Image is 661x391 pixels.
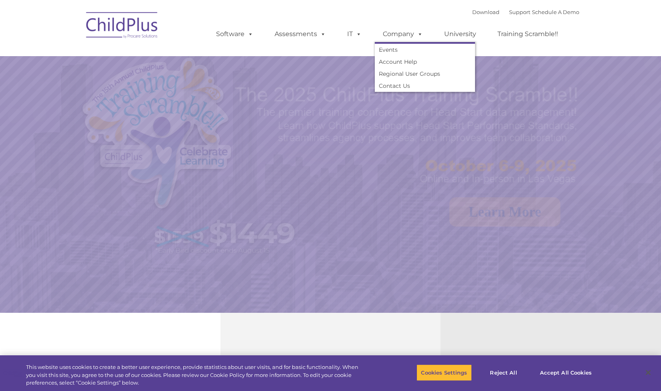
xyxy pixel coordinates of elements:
div: This website uses cookies to create a better user experience, provide statistics about user visit... [26,363,364,387]
a: Regional User Groups [375,68,475,80]
a: Learn More [449,197,560,227]
a: Support [509,9,530,15]
a: Account Help [375,56,475,68]
a: Training Scramble!! [489,26,566,42]
a: Assessments [267,26,334,42]
button: Close [639,364,657,381]
button: Accept All Cookies [536,364,596,381]
button: Reject All [479,364,529,381]
a: Download [472,9,499,15]
a: IT [339,26,370,42]
a: University [436,26,484,42]
a: Contact Us [375,80,475,92]
button: Cookies Settings [416,364,471,381]
a: Schedule A Demo [532,9,579,15]
a: Software [208,26,261,42]
font: | [472,9,579,15]
a: Company [375,26,431,42]
img: ChildPlus by Procare Solutions [82,6,162,47]
a: Events [375,44,475,56]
